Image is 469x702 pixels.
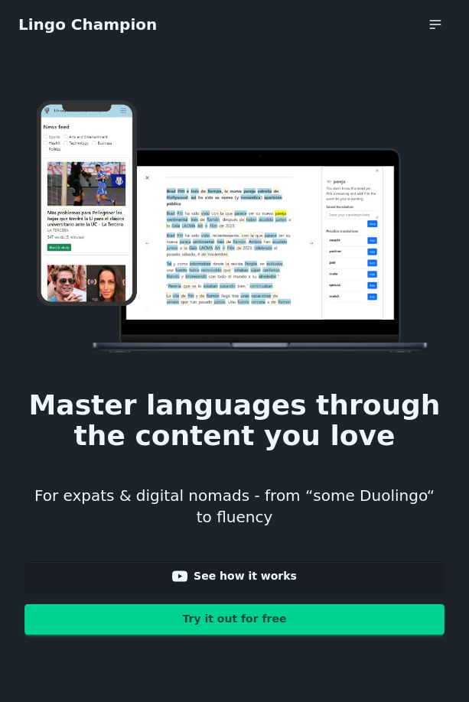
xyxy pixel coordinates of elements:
img: Learn languages online [24,100,445,356]
a: Lingo Champion [18,15,157,34]
h3: For expats & digital nomads - from “some Duolingo“ to fluency [24,466,445,546]
h1: Master languages through the content you love [24,390,445,451]
a: See how it works [24,561,445,592]
a: Try it out for free [24,604,445,635]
